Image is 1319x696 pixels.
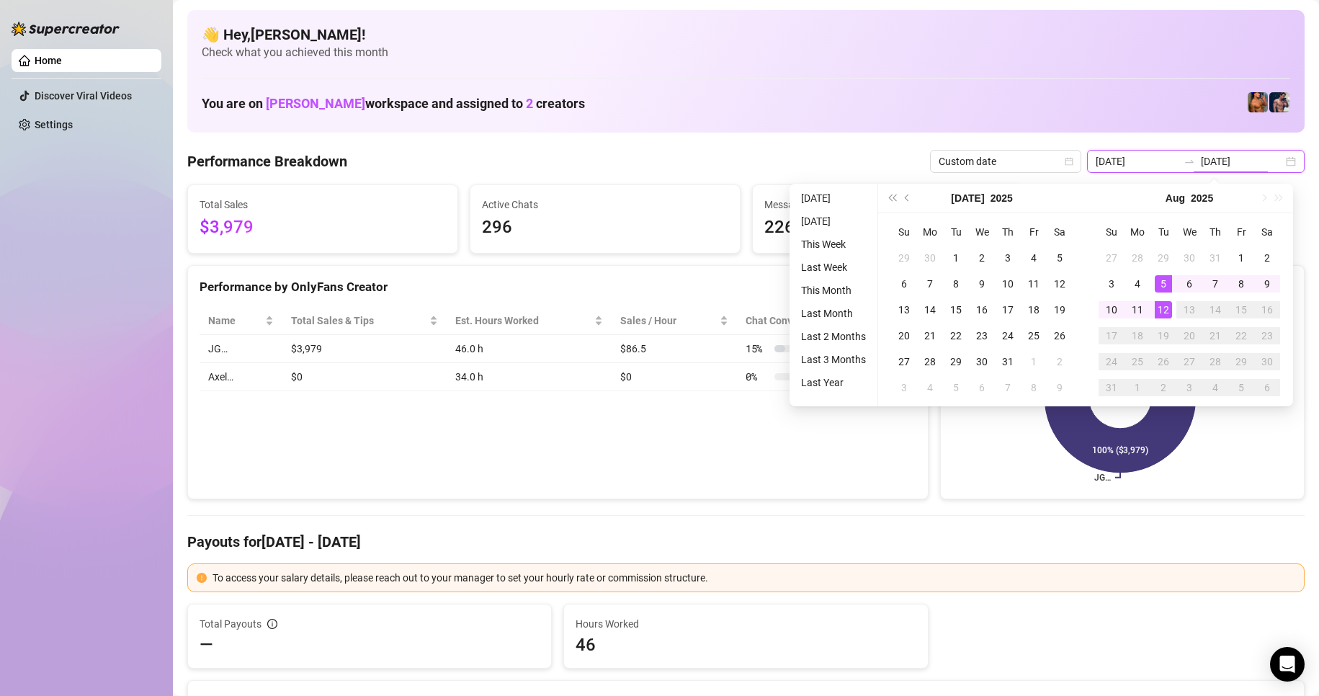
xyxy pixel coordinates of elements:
[939,151,1073,172] span: Custom date
[1047,297,1073,323] td: 2025-07-19
[1021,245,1047,271] td: 2025-07-04
[1233,327,1250,344] div: 22
[973,301,991,318] div: 16
[1254,375,1280,401] td: 2025-09-06
[969,271,995,297] td: 2025-07-09
[995,323,1021,349] td: 2025-07-24
[746,341,769,357] span: 15 %
[1094,473,1111,483] text: JG…
[455,313,592,329] div: Est. Hours Worked
[1254,271,1280,297] td: 2025-08-09
[995,245,1021,271] td: 2025-07-03
[213,570,1295,586] div: To access your salary details, please reach out to your manager to set your hourly rate or commis...
[969,349,995,375] td: 2025-07-30
[999,353,1016,370] div: 31
[917,323,943,349] td: 2025-07-21
[1207,379,1224,396] div: 4
[1099,297,1124,323] td: 2025-08-10
[999,249,1016,267] div: 3
[891,271,917,297] td: 2025-07-06
[1099,349,1124,375] td: 2025-08-24
[200,277,916,297] div: Performance by OnlyFans Creator
[1176,375,1202,401] td: 2025-09-03
[1258,249,1276,267] div: 2
[1051,353,1068,370] div: 2
[1228,323,1254,349] td: 2025-08-22
[1155,275,1172,293] div: 5
[482,197,728,213] span: Active Chats
[795,189,872,207] li: [DATE]
[999,379,1016,396] div: 7
[947,249,965,267] div: 1
[1201,153,1283,169] input: End date
[995,375,1021,401] td: 2025-08-07
[1051,327,1068,344] div: 26
[1248,92,1268,112] img: JG
[187,532,1305,552] h4: Payouts for [DATE] - [DATE]
[895,249,913,267] div: 29
[891,297,917,323] td: 2025-07-13
[891,375,917,401] td: 2025-08-03
[197,573,207,583] span: exclamation-circle
[746,313,896,329] span: Chat Conversion
[943,375,969,401] td: 2025-08-05
[947,301,965,318] div: 15
[973,249,991,267] div: 2
[921,327,939,344] div: 21
[1021,349,1047,375] td: 2025-08-01
[1258,301,1276,318] div: 16
[795,213,872,230] li: [DATE]
[1176,219,1202,245] th: We
[1228,271,1254,297] td: 2025-08-08
[795,282,872,299] li: This Month
[1270,647,1305,682] div: Open Intercom Messenger
[1181,275,1198,293] div: 6
[921,275,939,293] div: 7
[1181,379,1198,396] div: 3
[282,363,447,391] td: $0
[202,24,1290,45] h4: 👋 Hey, [PERSON_NAME] !
[1233,275,1250,293] div: 8
[200,363,282,391] td: Axel…
[1258,353,1276,370] div: 30
[1099,323,1124,349] td: 2025-08-17
[746,369,769,385] span: 0 %
[1254,245,1280,271] td: 2025-08-02
[200,197,446,213] span: Total Sales
[943,349,969,375] td: 2025-07-29
[200,214,446,241] span: $3,979
[1202,323,1228,349] td: 2025-08-21
[202,45,1290,61] span: Check what you achieved this month
[1025,353,1042,370] div: 1
[969,375,995,401] td: 2025-08-06
[1207,275,1224,293] div: 7
[200,616,261,632] span: Total Payouts
[1025,379,1042,396] div: 8
[1051,275,1068,293] div: 12
[1150,375,1176,401] td: 2025-09-02
[1176,245,1202,271] td: 2025-07-30
[1065,157,1073,166] span: calendar
[1021,323,1047,349] td: 2025-07-25
[895,275,913,293] div: 6
[1103,379,1120,396] div: 31
[12,22,120,36] img: logo-BBDzfeDw.svg
[1155,327,1172,344] div: 19
[1176,297,1202,323] td: 2025-08-13
[1258,275,1276,293] div: 9
[999,327,1016,344] div: 24
[447,363,612,391] td: 34.0 h
[1124,245,1150,271] td: 2025-07-28
[612,335,737,363] td: $86.5
[447,335,612,363] td: 46.0 h
[737,307,916,335] th: Chat Conversion
[1021,297,1047,323] td: 2025-07-18
[900,184,916,213] button: Previous month (PageUp)
[1150,349,1176,375] td: 2025-08-26
[1269,92,1289,112] img: Axel
[612,307,737,335] th: Sales / Hour
[947,327,965,344] div: 22
[1021,271,1047,297] td: 2025-07-11
[1129,327,1146,344] div: 18
[973,353,991,370] div: 30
